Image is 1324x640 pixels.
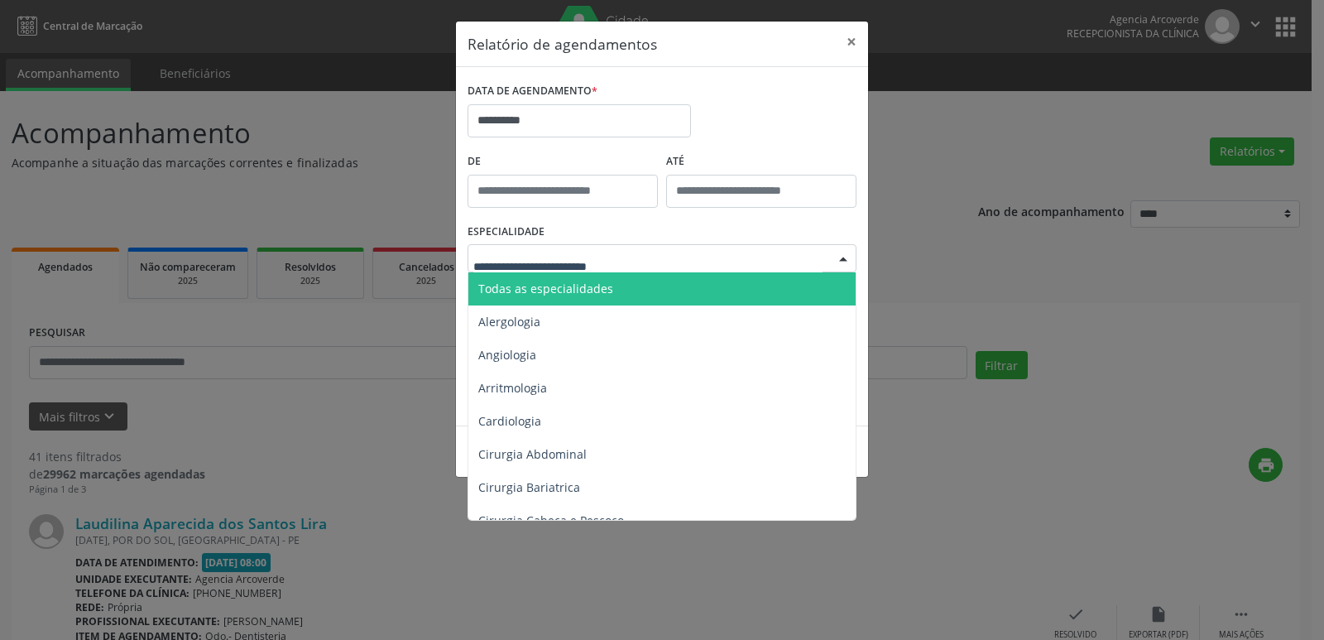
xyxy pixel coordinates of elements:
[478,281,613,296] span: Todas as especialidades
[478,413,541,429] span: Cardiologia
[478,347,536,363] span: Angiologia
[468,79,597,104] label: DATA DE AGENDAMENTO
[468,219,544,245] label: ESPECIALIDADE
[468,33,657,55] h5: Relatório de agendamentos
[835,22,868,62] button: Close
[478,446,587,462] span: Cirurgia Abdominal
[468,149,658,175] label: De
[478,380,547,396] span: Arritmologia
[478,479,580,495] span: Cirurgia Bariatrica
[666,149,856,175] label: ATÉ
[478,512,624,528] span: Cirurgia Cabeça e Pescoço
[478,314,540,330] span: Alergologia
